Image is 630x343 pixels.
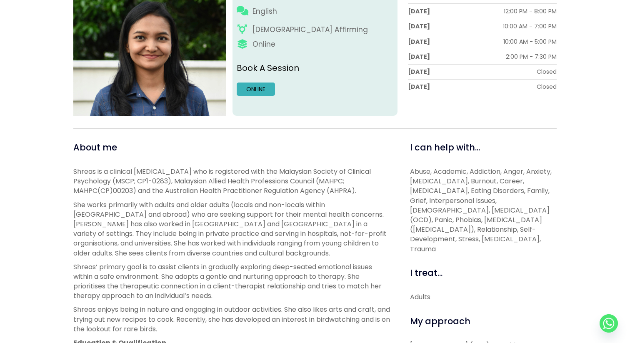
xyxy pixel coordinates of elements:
div: [DATE] [408,53,430,61]
div: [DATE] [408,7,430,15]
p: Book A Session [237,62,394,74]
p: Shreas’ primary goal is to assist clients in gradually exploring deep-seated emotional issues wit... [73,262,391,301]
div: [DATE] [408,38,430,46]
div: [DEMOGRAPHIC_DATA] Affirming [252,25,368,35]
div: [DATE] [408,22,430,30]
div: 10:00 AM - 7:00 PM [503,22,557,30]
p: Shreas is a clinical [MEDICAL_DATA] who is registered with the Malaysian Society of Clinical Psyc... [73,167,391,196]
p: Shreas enjoys being in nature and engaging in outdoor activities. She also likes arts and craft, ... [73,305,391,334]
span: I treat... [410,267,442,279]
div: [DATE] [408,68,430,76]
div: 10:00 AM - 5:00 PM [503,38,557,46]
div: 2:00 PM - 7:30 PM [506,53,557,61]
a: Whatsapp [600,314,618,333]
span: My approach [410,315,470,327]
p: Abuse, Academic, Addiction, Anger, Anxiety, [MEDICAL_DATA], Burnout, Career, [MEDICAL_DATA], Eati... [410,167,557,254]
p: She works primarily with adults and older adults (locals and non-locals within [GEOGRAPHIC_DATA] ... [73,200,391,258]
div: Online [252,39,275,50]
div: 12:00 PM - 8:00 PM [504,7,557,15]
div: Closed [537,68,557,76]
p: English [252,6,277,17]
a: Online [237,83,275,96]
span: About me [73,141,117,153]
span: I can help with... [410,141,480,153]
div: [DATE] [408,83,430,91]
div: Adults [410,292,557,302]
div: Closed [537,83,557,91]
